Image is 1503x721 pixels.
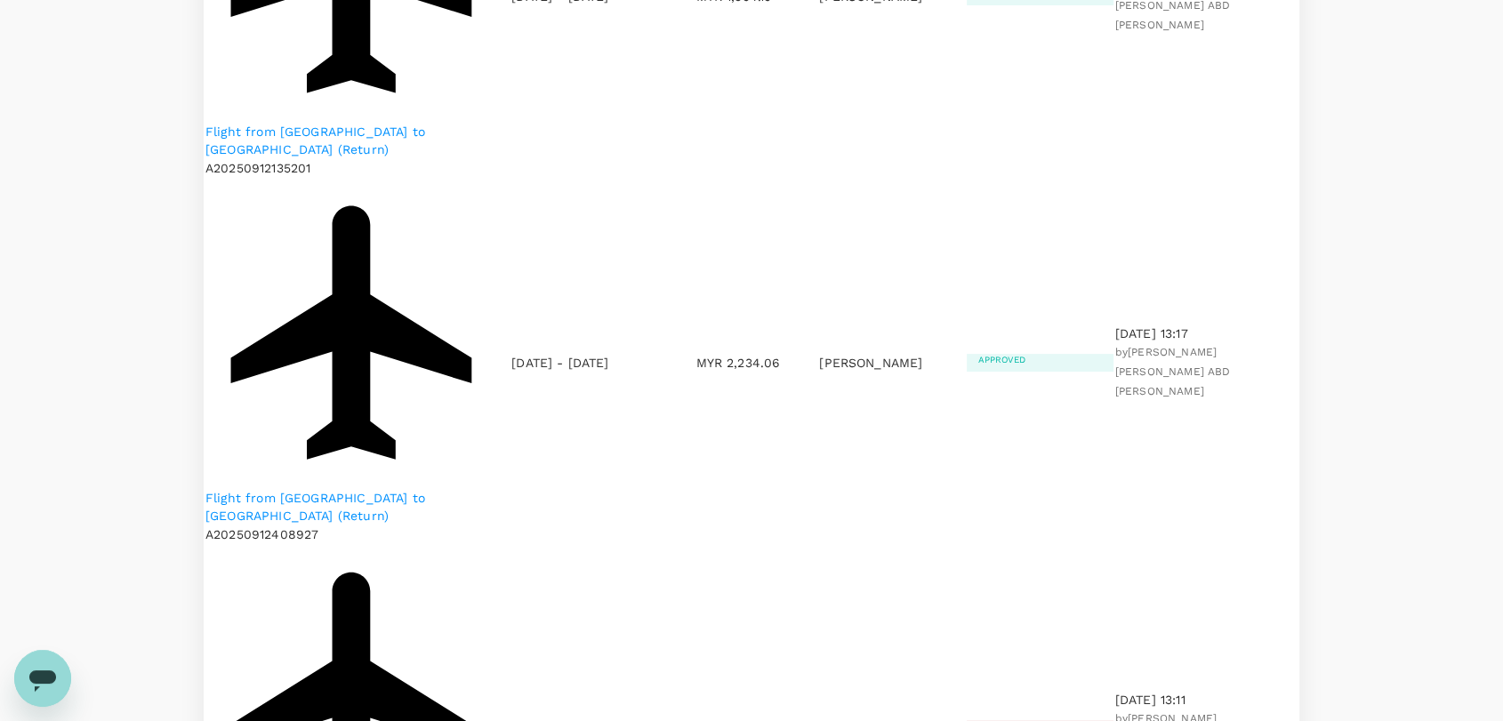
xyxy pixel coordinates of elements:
[205,161,310,175] span: A20250912135201
[695,354,817,372] p: MYR 2,234.06
[205,123,510,158] a: Flight from [GEOGRAPHIC_DATA] to [GEOGRAPHIC_DATA] (Return)
[819,354,965,372] p: [PERSON_NAME]
[967,355,1035,365] span: Approved
[14,650,71,707] iframe: Button to launch messaging window
[205,527,318,541] span: A20250912408927
[205,489,510,525] a: Flight from [GEOGRAPHIC_DATA] to [GEOGRAPHIC_DATA] (Return)
[1115,691,1298,709] p: [DATE] 13:11
[511,354,608,372] p: [DATE] - [DATE]
[1115,324,1298,342] p: [DATE] 13:17
[1115,346,1231,397] span: by
[1115,346,1231,397] span: [PERSON_NAME] [PERSON_NAME] ABD [PERSON_NAME]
